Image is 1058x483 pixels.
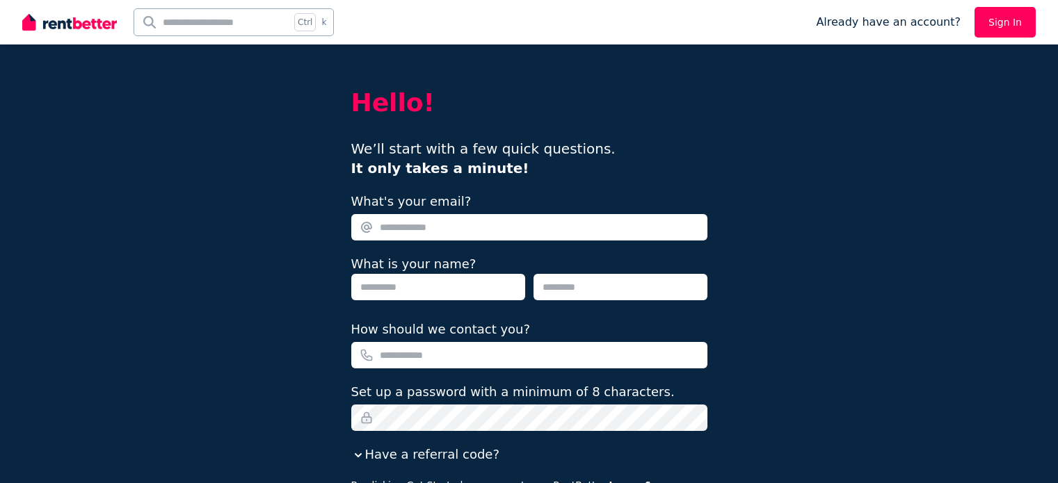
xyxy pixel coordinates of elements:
a: Sign In [975,7,1036,38]
label: What's your email? [351,192,472,211]
label: How should we contact you? [351,320,531,339]
span: Already have an account? [816,14,961,31]
span: k [321,17,326,28]
h2: Hello! [351,89,707,117]
span: Ctrl [294,13,316,31]
span: We’ll start with a few quick questions. [351,140,616,177]
label: Set up a password with a minimum of 8 characters. [351,382,675,402]
button: Have a referral code? [351,445,499,464]
img: RentBetter [22,12,117,33]
label: What is your name? [351,256,476,271]
b: It only takes a minute! [351,160,529,177]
